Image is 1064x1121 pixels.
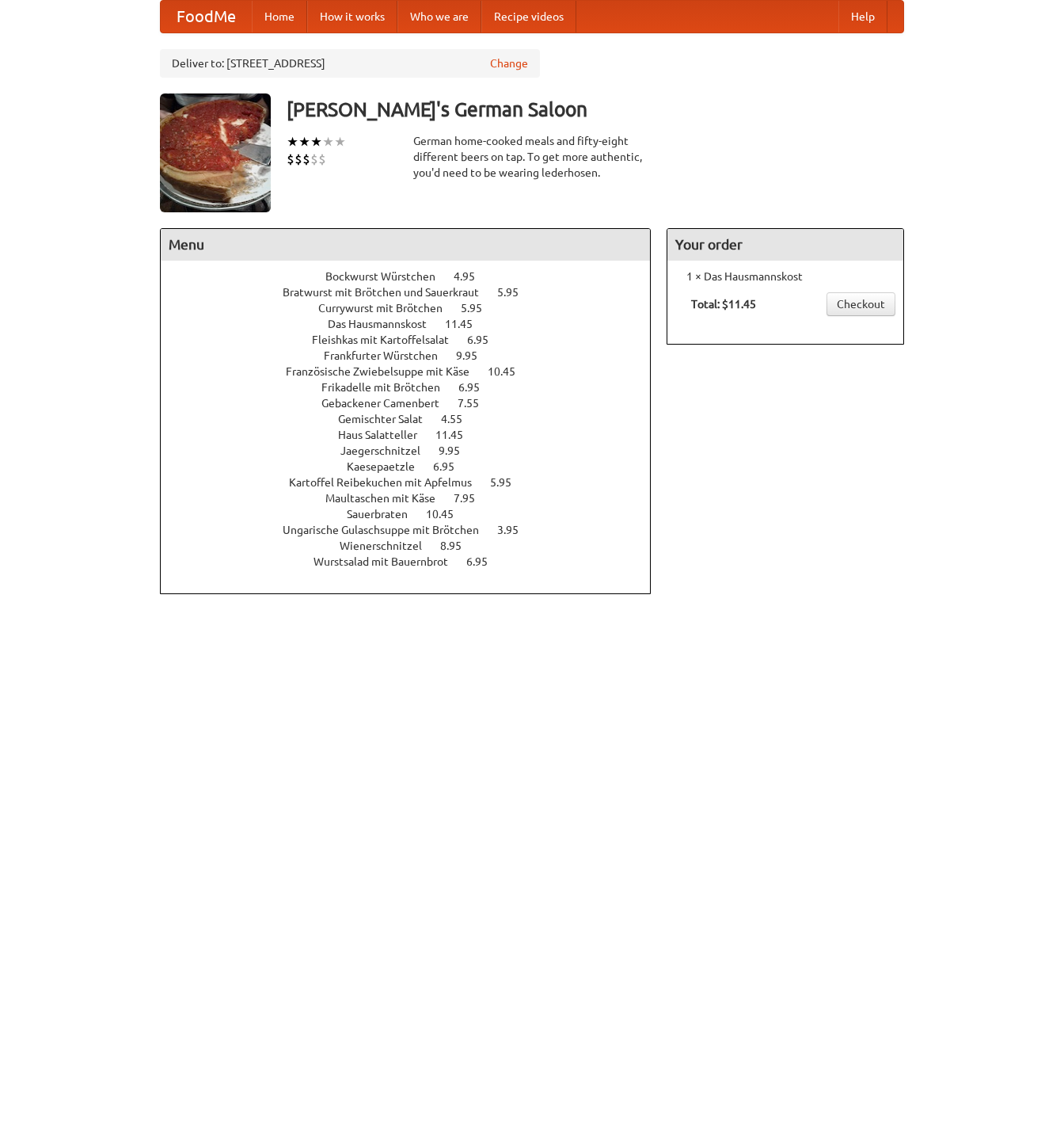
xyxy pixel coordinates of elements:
img: angular.jpg [160,93,271,212]
li: $ [310,151,318,168]
a: Home [252,1,307,32]
h4: Menu [161,229,650,261]
span: Bratwurst mit Brötchen und Sauerkraut [283,286,495,299]
li: $ [294,151,302,168]
span: Sauerbraten [347,508,424,520]
span: 5.95 [497,286,534,299]
a: How it works [307,1,397,32]
h4: Your order [667,229,903,261]
span: 9.95 [439,444,476,457]
span: Maultaschen mit Käse [325,492,451,505]
span: Jaegerschnitzel [340,444,436,457]
li: ★ [287,133,298,151]
span: 6.95 [466,555,503,568]
span: 4.55 [441,413,478,425]
b: Total: $11.45 [691,298,756,311]
a: Gemischter Salat 4.55 [338,413,492,425]
a: Frikadelle mit Brötchen 6.95 [321,381,509,394]
span: 10.45 [426,508,469,520]
span: Französische Zwiebelsuppe mit Käse [286,365,485,378]
li: $ [318,151,326,168]
a: Help [838,1,887,32]
span: 11.45 [435,429,479,441]
a: Frankfurter Würstchen 9.95 [324,349,507,362]
li: $ [287,151,294,168]
a: Change [490,55,528,71]
a: Bratwurst mit Brötchen und Sauerkraut 5.95 [283,286,548,299]
span: 7.55 [458,397,495,410]
span: 4.95 [454,270,491,283]
div: German home-cooked meals and fifty-eight different beers on tap. To get more authentic, you'd nee... [413,133,651,181]
a: Checkout [826,292,895,316]
a: Sauerbraten 10.45 [347,508,483,520]
span: Gebackener Camenbert [321,397,455,410]
li: ★ [298,133,310,151]
div: Deliver to: [STREET_ADDRESS] [160,49,540,78]
span: Haus Salatteller [338,429,433,441]
li: ★ [334,133,346,151]
span: Ungarische Gulaschsuppe mit Brötchen [283,524,495,536]
a: Fleishkas mit Kartoffelsalat 6.95 [312,334,518,346]
a: Currywurst mit Brötchen 5.95 [318,302,511,315]
span: 3.95 [497,524,534,536]
a: Bockwurst Würstchen 4.95 [325,270,504,283]
span: Kartoffel Reibekuchen mit Apfelmus [289,476,488,489]
span: Bockwurst Würstchen [325,270,451,283]
span: Gemischter Salat [338,413,439,425]
a: Recipe videos [481,1,576,32]
span: 9.95 [456,349,493,362]
a: Kaesepaetzle 6.95 [347,460,484,473]
span: Das Hausmannskost [328,318,443,330]
a: Who we are [397,1,481,32]
a: Jaegerschnitzel 9.95 [340,444,489,457]
a: Haus Salatteller 11.45 [338,429,492,441]
span: Wurstsalad mit Bauernbrot [313,555,464,568]
a: Wurstsalad mit Bauernbrot 6.95 [313,555,517,568]
a: FoodMe [161,1,252,32]
span: 11.45 [445,318,488,330]
span: 6.95 [467,334,504,346]
span: Currywurst mit Brötchen [318,302,458,315]
li: ★ [322,133,334,151]
a: Maultaschen mit Käse 7.95 [325,492,504,505]
h3: [PERSON_NAME]'s German Saloon [287,93,904,125]
span: Wienerschnitzel [340,540,438,552]
a: Kartoffel Reibekuchen mit Apfelmus 5.95 [289,476,541,489]
span: 5.95 [490,476,527,489]
span: Kaesepaetzle [347,460,431,473]
a: Französische Zwiebelsuppe mit Käse 10.45 [286,365,545,378]
a: Wienerschnitzel 8.95 [340,540,491,552]
a: Das Hausmannskost 11.45 [328,318,502,330]
span: 6.95 [458,381,496,394]
span: 6.95 [433,460,470,473]
span: 10.45 [488,365,531,378]
li: 1 × Das Hausmannskost [675,269,895,284]
span: Frikadelle mit Brötchen [321,381,456,394]
span: 5.95 [461,302,498,315]
span: 7.95 [454,492,491,505]
span: 8.95 [440,540,477,552]
a: Gebackener Camenbert 7.55 [321,397,508,410]
li: ★ [310,133,322,151]
span: Fleishkas mit Kartoffelsalat [312,334,465,346]
a: Ungarische Gulaschsuppe mit Brötchen 3.95 [283,524,548,536]
li: $ [302,151,310,168]
span: Frankfurter Würstchen [324,349,454,362]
